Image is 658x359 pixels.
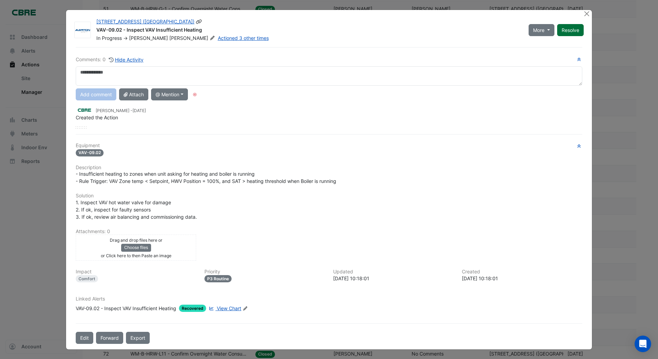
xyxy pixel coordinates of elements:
[75,27,91,34] img: Alerton
[76,149,104,156] span: VAV-09.02
[208,305,241,312] a: View Chart
[96,108,146,114] small: [PERSON_NAME] -
[108,56,144,64] button: Hide Activity
[96,26,520,35] div: VAV-09.02 - Inspect VAV Insufficient Heating
[204,269,325,275] h6: Priority
[96,332,123,344] button: Forward
[76,193,582,199] h6: Solution
[76,275,98,282] div: Comfort
[76,229,582,235] h6: Attachments: 0
[151,88,188,100] button: @ Mention
[76,143,582,149] h6: Equipment
[333,275,454,282] div: [DATE] 10:18:01
[76,296,582,302] h6: Linked Alerts
[76,171,336,184] span: - Insufficient heating to zones when unit asking for heating and boiler is running - Rule Trigger...
[76,165,582,171] h6: Description
[76,332,93,344] button: Edit
[179,305,206,312] span: Recovered
[462,275,582,282] div: [DATE] 10:18:01
[76,106,93,114] img: CBRE Charter Hall
[196,19,202,24] span: Copy link to clipboard
[96,35,122,41] span: In Progress
[76,305,176,312] div: VAV-09.02 - Inspect VAV Insufficient Heating
[129,35,168,41] span: [PERSON_NAME]
[533,26,544,34] span: More
[132,108,146,113] span: 2025-08-11 10:18:01
[101,253,171,258] small: or Click here to then Paste an image
[119,88,148,100] button: Attach
[462,269,582,275] h6: Created
[333,269,454,275] h6: Updated
[96,19,194,24] a: [STREET_ADDRESS] ([GEOGRAPHIC_DATA])
[529,24,554,36] button: More
[123,35,128,41] span: ->
[169,35,216,42] span: [PERSON_NAME]
[76,199,197,220] span: 1. Inspect VAV hot water valve for damage 2. If ok, inspect for faulty sensors 3. If ok, review a...
[217,305,241,311] span: View Chart
[76,56,144,64] div: Comments: 0
[218,35,269,41] a: Actioned 3 other times
[583,10,591,17] button: Close
[76,269,196,275] h6: Impact
[126,332,150,344] a: Export
[243,306,248,311] fa-icon: Edit Linked Alerts
[121,244,151,251] button: Choose files
[192,91,198,98] div: Tooltip anchor
[76,115,118,120] span: Created the Action
[110,238,162,243] small: Drag and drop files here or
[557,24,584,36] button: Resolve
[635,336,651,352] div: Open Intercom Messenger
[204,275,232,282] div: P3 Routine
